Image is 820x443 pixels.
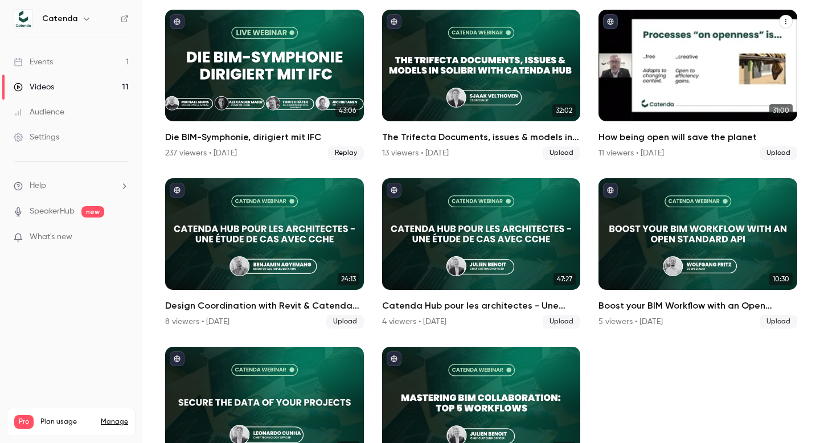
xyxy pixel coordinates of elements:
button: published [170,14,184,29]
div: Events [14,56,53,68]
span: Upload [326,315,364,329]
img: Catenda [14,10,32,28]
div: Audience [14,106,64,118]
h2: Die BIM-Symphonie, dirigiert mit IFC [165,130,364,144]
a: Manage [101,417,128,426]
li: Die BIM-Symphonie, dirigiert mit IFC [165,10,364,160]
span: Upload [760,315,797,329]
li: The Trifecta Documents, issues & models in Solibri with Catenda Hub [382,10,581,160]
span: Upload [760,146,797,160]
button: published [387,183,401,198]
button: published [603,14,618,29]
span: 31:00 [769,104,793,117]
li: Design Coordination with Revit & Catenda Hub [165,178,364,329]
span: 24:13 [338,273,359,285]
a: 24:13Design Coordination with Revit & Catenda Hub8 viewers • [DATE]Upload [165,178,364,329]
div: 11 viewers • [DATE] [598,147,664,159]
a: 32:02The Trifecta Documents, issues & models in [GEOGRAPHIC_DATA] with Catenda Hub13 viewers • [D... [382,10,581,160]
span: 47:27 [553,273,576,285]
h2: The Trifecta Documents, issues & models in [GEOGRAPHIC_DATA] with Catenda Hub [382,130,581,144]
a: 47:27Catenda Hub pour les architectes - Une étude de cas avec CCHE4 viewers • [DATE]Upload [382,178,581,329]
a: SpeakerHub [30,206,75,218]
h2: Boost your BIM Workflow with an Open Standard API - [PERSON_NAME] - CS Specialist at [GEOGRAPHIC_... [598,299,797,313]
div: 237 viewers • [DATE] [165,147,237,159]
span: 10:30 [769,273,793,285]
div: Videos [14,81,54,93]
h2: How being open will save the planet [598,130,797,144]
span: Replay [328,146,364,160]
button: published [170,351,184,366]
li: Catenda Hub pour les architectes - Une étude de cas avec CCHE [382,178,581,329]
h2: Design Coordination with Revit & Catenda Hub [165,299,364,313]
a: 43:06Die BIM-Symphonie, dirigiert mit IFC237 viewers • [DATE]Replay [165,10,364,160]
span: Help [30,180,46,192]
a: 10:30Boost your BIM Workflow with an Open Standard API - [PERSON_NAME] - CS Specialist at [GEOGRA... [598,178,797,329]
button: published [387,14,401,29]
div: Settings [14,132,59,143]
div: 5 viewers • [DATE] [598,316,663,327]
li: help-dropdown-opener [14,180,129,192]
button: published [603,183,618,198]
span: Pro [14,415,34,429]
li: How being open will save the planet [598,10,797,160]
div: 13 viewers • [DATE] [382,147,449,159]
h2: Catenda Hub pour les architectes - Une étude de cas avec CCHE [382,299,581,313]
div: 8 viewers • [DATE] [165,316,229,327]
li: Boost your BIM Workflow with an Open Standard API - Wolfgang Fritz - CS Specialist at Catenda [598,178,797,329]
span: Upload [543,146,580,160]
span: Upload [543,315,580,329]
button: published [170,183,184,198]
span: 32:02 [552,104,576,117]
span: What's new [30,231,72,243]
span: 43:06 [335,104,359,117]
a: 31:00How being open will save the planet11 viewers • [DATE]Upload [598,10,797,160]
span: Plan usage [40,417,94,426]
span: new [81,206,104,218]
h6: Catenda [42,13,77,24]
button: published [387,351,401,366]
div: 4 viewers • [DATE] [382,316,446,327]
